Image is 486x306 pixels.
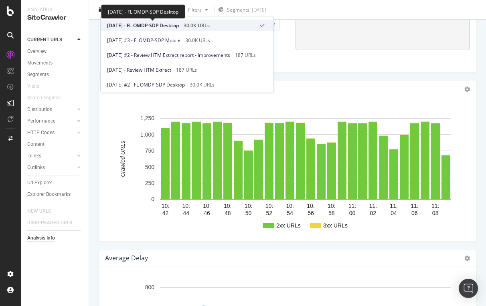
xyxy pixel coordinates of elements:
[27,219,72,227] div: DISAPPEARED URLS
[27,163,75,172] a: Outlinks
[27,207,51,215] div: NEW URLS
[176,66,197,74] div: 187 URLs
[105,253,148,264] h4: Average Delay
[27,94,61,102] div: Search Engines
[218,3,266,16] button: Segments[DATE]
[266,210,273,216] text: 52
[184,22,210,29] div: 30.0K URLs
[308,210,314,216] text: 56
[27,6,82,13] div: Analytics
[391,210,397,216] text: 04
[369,203,377,209] text: 11:
[432,210,439,216] text: 08
[27,70,83,79] a: Segments
[27,82,47,91] a: Visits
[27,140,45,149] div: Content
[227,6,249,13] span: Segments
[27,234,83,242] a: Analysis Info
[235,52,256,59] div: 187 URLs
[145,164,155,170] text: 500
[27,70,49,79] div: Segments
[287,210,293,216] text: 54
[370,210,377,216] text: 02
[348,203,356,209] text: 11:
[307,203,314,209] text: 10:
[145,180,155,186] text: 250
[107,37,180,44] span: [DATE] #3 - Fl OMDP-SDP Mobile
[119,141,126,177] text: Crawled URLs
[27,117,55,125] div: Performance
[252,6,266,13] div: [DATE]
[101,4,185,18] div: [DATE] - FL OMDP-SDP Desktop
[276,222,301,229] text: 2xx URLs
[185,37,210,44] div: 30.0K URLs
[27,234,55,242] div: Analysis Info
[27,140,83,149] a: Content
[27,179,52,187] div: Url Explorer
[27,36,75,44] a: CURRENT URLS
[431,203,439,209] text: 11:
[27,94,69,102] a: Search Engines
[107,52,230,59] span: [DATE] #2 - Review HTM Extract report - Improvements
[27,47,83,56] a: Overview
[182,203,190,209] text: 10:
[349,210,356,216] text: 00
[27,117,75,125] a: Performance
[27,105,53,114] div: Distribution
[140,131,154,138] text: 1,000
[190,81,215,89] div: 30.0K URLs
[140,115,154,122] text: 1,250
[464,256,470,261] i: Options
[27,190,71,199] div: Explorer Bookmarks
[151,196,154,203] text: 0
[411,210,418,216] text: 06
[225,210,231,216] text: 48
[183,210,189,216] text: 44
[27,219,80,227] a: DISAPPEARED URLS
[390,203,397,209] text: 11:
[245,203,252,209] text: 10:
[27,59,53,67] div: Movements
[286,203,294,209] text: 10:
[162,203,169,209] text: 10:
[177,3,211,16] button: Filters
[107,22,179,29] span: [DATE] - FL OMDP-SDP Desktop
[27,82,39,91] div: Visits
[27,152,41,160] div: Inlinks
[224,203,231,209] text: 10:
[328,203,335,209] text: 10:
[204,210,210,216] text: 46
[138,3,170,16] button: Previous
[265,203,273,209] text: 10:
[162,210,169,216] text: 42
[27,129,75,137] a: HTTP Codes
[105,110,470,235] svg: A chart.
[27,163,45,172] div: Outlinks
[459,279,478,298] div: Open Intercom Messenger
[27,190,83,199] a: Explorer Bookmarks
[145,284,155,291] text: 800
[27,36,62,44] div: CURRENT URLS
[245,210,252,216] text: 50
[27,207,59,215] a: NEW URLS
[27,13,82,22] div: SiteCrawler
[27,129,55,137] div: HTTP Codes
[464,87,470,92] i: Options
[107,66,171,74] span: [DATE] - Review HTM Extract
[27,152,75,160] a: Inlinks
[27,59,83,67] a: Movements
[27,47,47,56] div: Overview
[95,3,132,16] button: [DATE]
[411,203,418,209] text: 11:
[188,6,202,13] div: Filters
[323,222,348,229] text: 3xx URLs
[203,203,211,209] text: 10:
[27,105,75,114] a: Distribution
[145,147,155,154] text: 750
[27,179,83,187] a: Url Explorer
[107,81,185,89] span: [DATE] #2 - FL OMDP-SDP Desktop
[328,210,335,216] text: 58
